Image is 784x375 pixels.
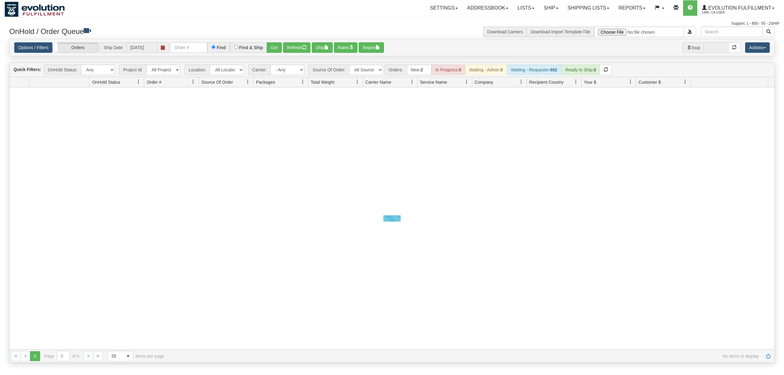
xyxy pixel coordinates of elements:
a: Reports [614,0,650,16]
strong: 682 [550,67,557,72]
a: Carrier Name filter column settings [407,77,417,87]
strong: 0 [594,67,596,72]
div: Waiting - Admin: [465,65,507,75]
span: select [123,351,133,361]
span: Packages [256,79,275,85]
button: Actions [745,42,770,53]
div: New: [407,65,432,75]
span: Service Name [420,79,447,85]
span: Order # [147,79,161,85]
input: Import [594,27,684,37]
div: Support: 1 - 855 - 55 - 2SHIP [5,21,779,26]
a: Total Weight filter column settings [352,77,363,87]
a: Service Name filter column settings [461,77,472,87]
label: Find [217,45,226,50]
span: Source Of Order [201,79,233,85]
a: Options / Filters [14,42,52,53]
strong: 0 [459,67,461,72]
button: Search [762,27,775,37]
div: Ready to Ship: [561,65,600,75]
input: Search [701,27,763,37]
label: Quick Filters: [14,66,41,73]
input: Order # [170,42,207,53]
button: Rates [334,42,358,53]
span: OnHold Status: [44,65,81,75]
a: Company filter column settings [516,77,527,87]
strong: 0 [500,67,503,72]
strong: 2 [421,67,423,72]
div: grid toolbar [10,63,774,77]
a: Evolution Fulfillment 1488 / CA User [697,0,779,16]
span: Page 0 [30,351,40,361]
span: Company [475,79,493,85]
span: 1488 / CA User [702,10,748,16]
a: Shipping lists [563,0,614,16]
span: Carrier: [248,65,270,75]
a: Recipient Country filter column settings [571,77,581,87]
label: Orders [54,43,98,53]
img: logo1488.jpg [5,2,65,17]
a: Your $ filter column settings [625,77,636,87]
a: Settings [425,0,462,16]
div: Waiting - Requester: [507,65,561,75]
span: Your $ [584,79,596,85]
h3: OnHold / Order Queue [9,27,387,36]
span: Page of 0 [44,351,79,361]
a: Addressbook [462,0,513,16]
button: Go! [267,42,282,53]
a: Ship [539,0,563,16]
span: Source Of Order: [308,65,349,75]
a: Download Carriers [487,29,523,34]
span: Carrier Name [365,79,391,85]
span: 25 [111,353,119,359]
span: Evolution Fulfillment [707,5,771,11]
a: Download Import Template File [531,29,590,34]
button: Refresh [283,42,311,53]
span: OnHold Status [92,79,120,85]
iframe: chat widget [770,156,783,219]
button: Report [359,42,384,53]
a: Lists [513,0,539,16]
button: Ship [312,42,333,53]
div: In Progress: [432,65,465,75]
span: Project Id: [119,65,146,75]
span: Recipient Country [529,79,564,85]
a: Order # filter column settings [188,77,198,87]
span: Total Weight [311,79,335,85]
a: Customer $ filter column settings [680,77,690,87]
span: Location: [185,65,210,75]
span: Orders: [385,65,407,75]
a: OnHold Status filter column settings [133,77,144,87]
a: Refresh [763,351,773,361]
span: Page sizes drop down [107,351,133,361]
a: Packages filter column settings [298,77,308,87]
span: Ship Date [100,42,126,53]
span: No items to display [173,354,759,359]
span: Total [683,42,704,53]
span: Customer $ [639,79,661,85]
a: Source Of Order filter column settings [243,77,253,87]
label: Find & Ship [239,45,263,50]
span: items per page [107,351,164,361]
